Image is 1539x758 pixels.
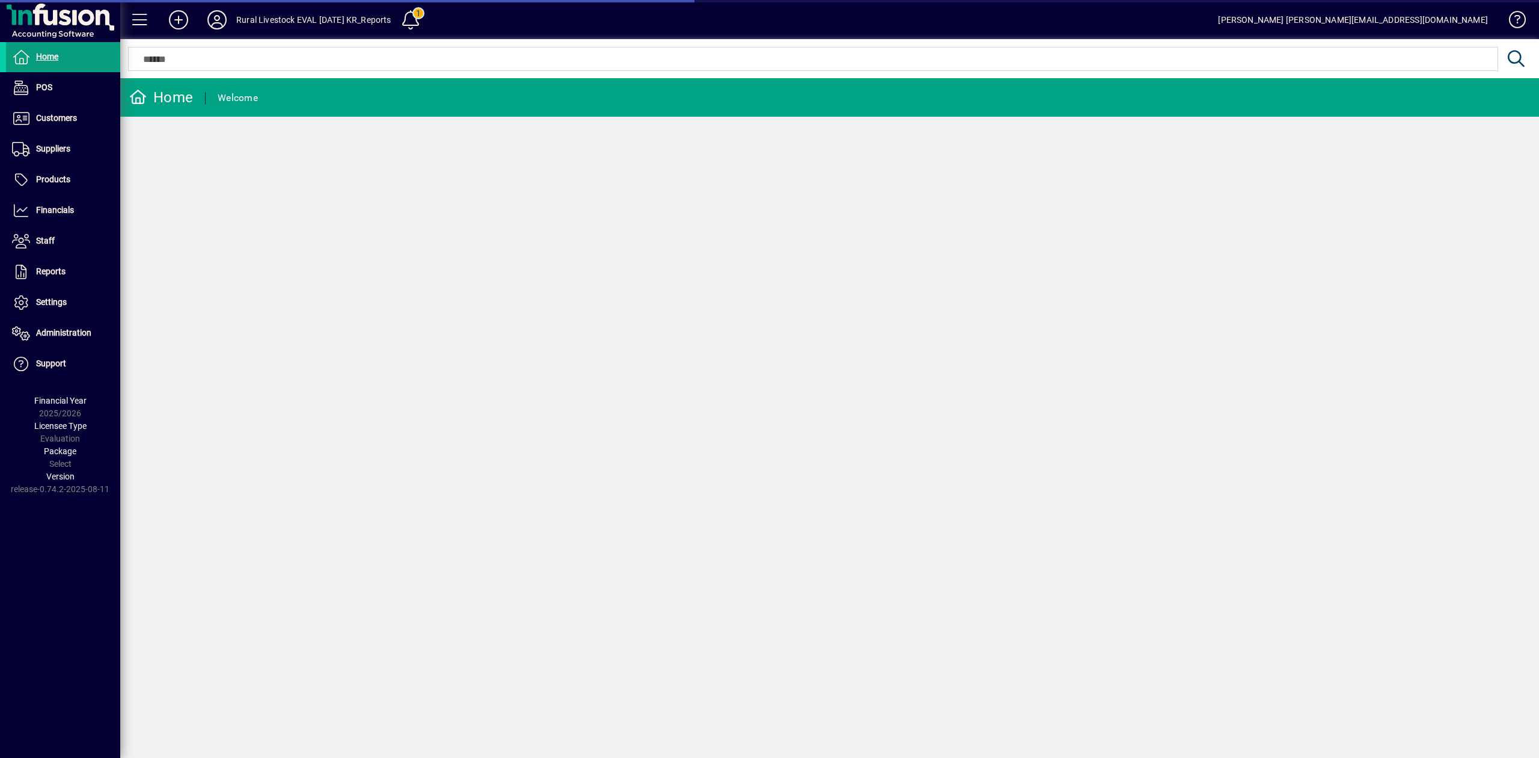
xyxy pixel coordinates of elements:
[34,421,87,431] span: Licensee Type
[34,396,87,405] span: Financial Year
[36,82,52,92] span: POS
[198,9,236,31] button: Profile
[6,165,120,195] a: Products
[6,73,120,103] a: POS
[36,236,55,245] span: Staff
[1500,2,1524,42] a: Knowledge Base
[129,88,193,107] div: Home
[6,103,120,134] a: Customers
[6,134,120,164] a: Suppliers
[44,446,76,456] span: Package
[36,52,58,61] span: Home
[36,328,91,337] span: Administration
[6,349,120,379] a: Support
[6,196,120,226] a: Financials
[36,174,70,184] span: Products
[6,257,120,287] a: Reports
[159,9,198,31] button: Add
[36,144,70,153] span: Suppliers
[46,472,75,481] span: Version
[36,359,66,368] span: Support
[218,88,258,108] div: Welcome
[36,205,74,215] span: Financials
[36,267,66,276] span: Reports
[236,10,391,29] div: Rural Livestock EVAL [DATE] KR_Reports
[6,318,120,348] a: Administration
[6,288,120,318] a: Settings
[36,297,67,307] span: Settings
[1218,10,1488,29] div: [PERSON_NAME] [PERSON_NAME][EMAIL_ADDRESS][DOMAIN_NAME]
[6,226,120,256] a: Staff
[36,113,77,123] span: Customers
